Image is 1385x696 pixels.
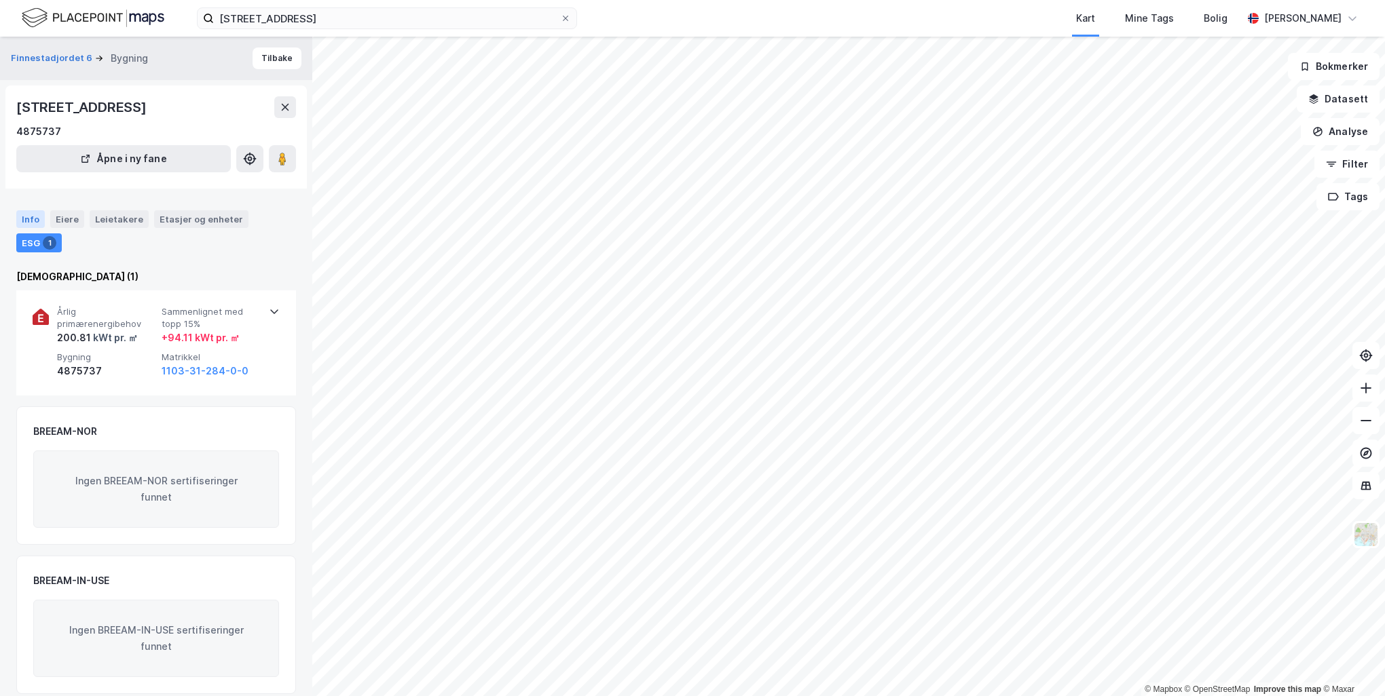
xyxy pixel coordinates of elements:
[11,52,95,65] button: Finnestadjordet 6
[16,123,61,140] div: 4875737
[16,233,62,252] div: ESG
[253,47,301,69] button: Tilbake
[90,210,149,228] div: Leietakere
[162,351,261,363] span: Matrikkel
[33,600,279,677] div: Ingen BREEAM-IN-USE sertifiseringer funnet
[57,363,156,379] div: 4875737
[43,236,56,250] div: 1
[1316,183,1380,210] button: Tags
[1353,522,1379,547] img: Z
[1288,53,1380,80] button: Bokmerker
[22,6,164,30] img: logo.f888ab2527a4732fd821a326f86c7f29.svg
[16,145,231,172] button: Åpne i ny fane
[162,363,248,379] button: 1103-31-284-0-0
[57,351,156,363] span: Bygning
[16,210,45,228] div: Info
[91,330,138,346] div: kWt pr. ㎡
[1125,10,1174,26] div: Mine Tags
[57,306,156,330] span: Årlig primærenergibehov
[162,330,240,346] div: + 94.11 kWt pr. ㎡
[16,269,296,285] div: [DEMOGRAPHIC_DATA] (1)
[57,330,138,346] div: 200.81
[1317,631,1385,696] iframe: Chat Widget
[1076,10,1095,26] div: Kart
[1145,684,1182,694] a: Mapbox
[162,306,261,330] span: Sammenlignet med topp 15%
[1185,684,1251,694] a: OpenStreetMap
[1314,151,1380,178] button: Filter
[214,8,560,28] input: Søk på adresse, matrikkel, gårdeiere, leietakere eller personer
[16,96,149,118] div: [STREET_ADDRESS]
[1301,118,1380,145] button: Analyse
[1204,10,1227,26] div: Bolig
[111,50,148,66] div: Bygning
[1254,684,1321,694] a: Improve this map
[1264,10,1342,26] div: [PERSON_NAME]
[1297,85,1380,113] button: Datasett
[33,423,97,440] div: BREEAM-NOR
[50,210,84,228] div: Eiere
[160,213,243,225] div: Etasjer og enheter
[33,573,109,589] div: BREEAM-IN-USE
[33,450,279,528] div: Ingen BREEAM-NOR sertifiseringer funnet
